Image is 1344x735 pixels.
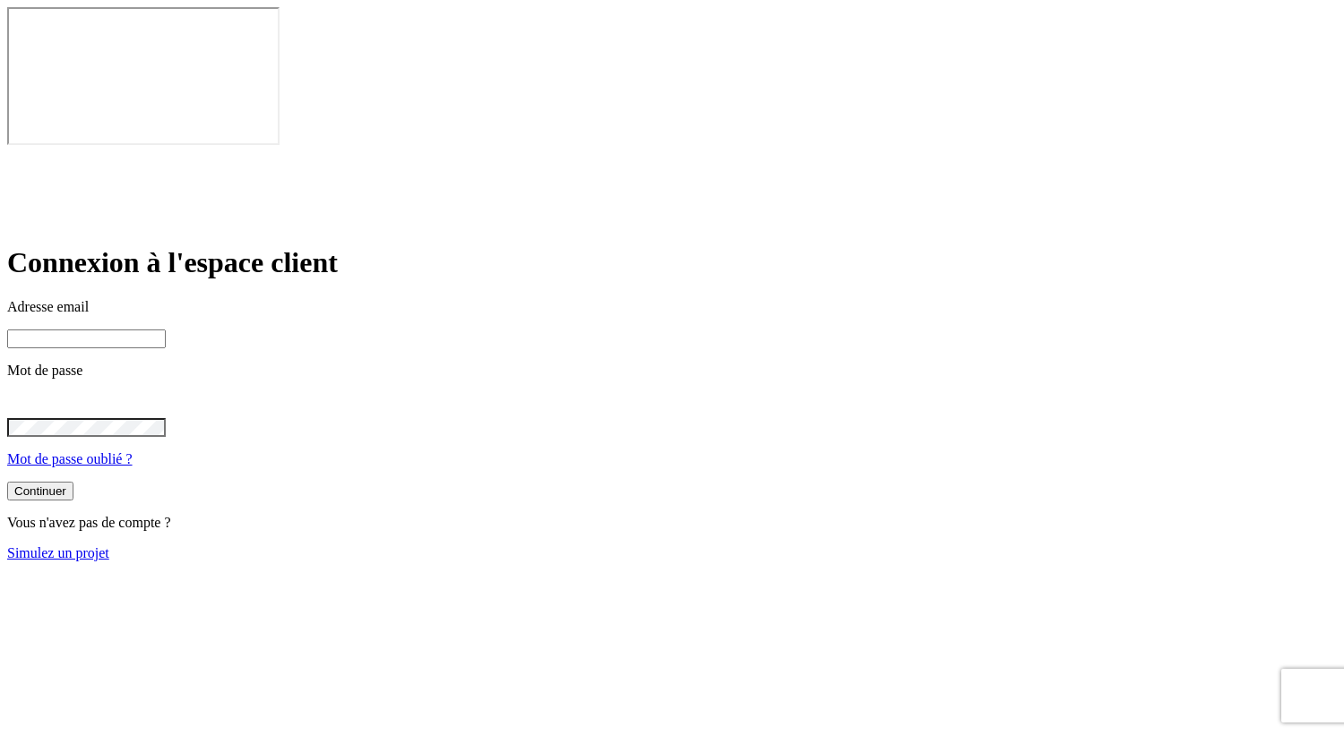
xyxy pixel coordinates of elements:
button: Continuer [7,482,73,500]
div: Continuer [14,484,66,498]
a: Simulez un projet [7,545,109,560]
p: Adresse email [7,299,1337,315]
p: Mot de passe [7,363,1337,379]
a: Mot de passe oublié ? [7,451,133,466]
p: Vous n'avez pas de compte ? [7,515,1337,531]
h1: Connexion à l'espace client [7,246,1337,279]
